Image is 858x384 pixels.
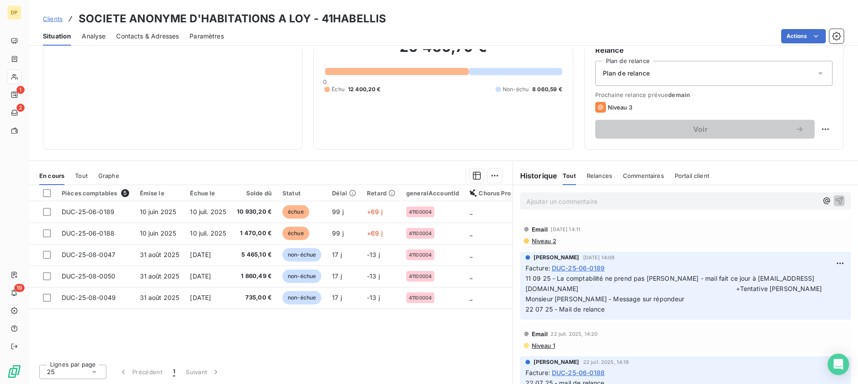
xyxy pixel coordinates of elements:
span: Relances [587,172,612,179]
span: Tout [75,172,88,179]
button: Actions [781,29,826,43]
span: [PERSON_NAME] [534,253,580,262]
span: Email [532,226,548,233]
span: DUC-25-08-0049 [62,294,116,301]
button: Précédent [114,363,168,381]
span: non-échue [282,291,321,304]
span: Plan de relance [603,69,650,78]
span: Commentaires [623,172,664,179]
span: 735,00 € [237,293,272,302]
span: 31 août 2025 [140,251,180,258]
span: Contacts & Adresses [116,32,179,41]
div: Échue le [190,190,226,197]
span: _ [470,229,472,237]
h6: Historique [513,170,558,181]
span: 1 860,49 € [237,272,272,281]
span: +69 j [367,229,383,237]
span: [PERSON_NAME] [534,358,580,366]
span: 17 j [332,272,342,280]
span: 10 juil. 2025 [190,229,226,237]
span: Niveau 1 [531,342,555,349]
h2: 20 460,79 € [324,38,562,65]
span: 25 [47,367,55,376]
span: 10 juin 2025 [140,208,177,215]
span: Graphe [98,172,119,179]
span: 10 juil. 2025 [190,208,226,215]
span: Non-échu [503,85,529,93]
button: 1 [168,363,181,381]
span: 5 465,10 € [237,250,272,259]
span: _ [470,208,472,215]
div: Solde dû [237,190,272,197]
a: Clients [43,14,63,23]
span: 17 j [332,294,342,301]
span: [DATE] [190,294,211,301]
span: Tout [563,172,576,179]
div: Chorus Pro [470,190,511,197]
span: non-échue [282,248,321,262]
span: Clients [43,15,63,22]
span: Portail client [675,172,709,179]
span: 41100004 [409,209,432,215]
span: 22 juil. 2025, 14:20 [551,331,597,337]
span: Facture : [526,263,550,273]
span: Situation [43,32,71,41]
span: En cours [39,172,64,179]
span: -13 j [367,294,380,301]
button: Voir [595,120,815,139]
span: _ [470,251,472,258]
span: 41100004 [409,252,432,257]
div: Retard [367,190,395,197]
span: [DATE] 14:09 [583,255,615,260]
div: Statut [282,190,321,197]
span: échue [282,205,309,219]
div: generalAccountId [406,190,459,197]
span: 99 j [332,208,344,215]
span: 41100004 [409,231,432,236]
span: 8 060,59 € [532,85,562,93]
span: DUC-25-06-0188 [552,368,605,377]
button: Suivant [181,363,226,381]
span: DUC-25-08-0047 [62,251,115,258]
span: DUC-25-06-0189 [552,263,605,273]
span: Voir [606,126,795,133]
span: -13 j [367,272,380,280]
span: 41100004 [409,295,432,300]
span: 19 [14,284,25,292]
span: Analyse [82,32,105,41]
span: 1 [173,367,175,376]
span: échue [282,227,309,240]
h3: SOCIETE ANONYME D'HABITATIONS A LOY - 41HABELLIS [79,11,386,27]
span: _ [470,294,472,301]
div: Pièces comptables [62,189,129,197]
span: 41100004 [409,274,432,279]
span: 12 400,20 € [348,85,381,93]
span: 22 juil. 2025, 14:19 [583,359,629,365]
div: Open Intercom Messenger [828,354,849,375]
div: DP [7,5,21,20]
span: non-échue [282,270,321,283]
span: 17 j [332,251,342,258]
div: Délai [332,190,356,197]
span: Niveau 2 [531,237,556,245]
span: 10 juin 2025 [140,229,177,237]
span: Email [532,330,548,338]
span: _ [470,272,472,280]
span: Prochaine relance prévue [595,91,833,98]
span: Niveau 3 [608,104,632,111]
span: DUC-25-08-0050 [62,272,115,280]
span: 5 [121,189,129,197]
span: 10 930,20 € [237,207,272,216]
span: +69 j [367,208,383,215]
span: [DATE] [190,272,211,280]
span: 1 470,00 € [237,229,272,238]
span: 31 août 2025 [140,272,180,280]
span: demain [668,91,690,98]
div: Émise le [140,190,180,197]
span: [DATE] [190,251,211,258]
span: 1 [17,86,25,94]
span: 31 août 2025 [140,294,180,301]
span: Facture : [526,368,550,377]
span: 0 [323,78,327,85]
span: Paramètres [189,32,224,41]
